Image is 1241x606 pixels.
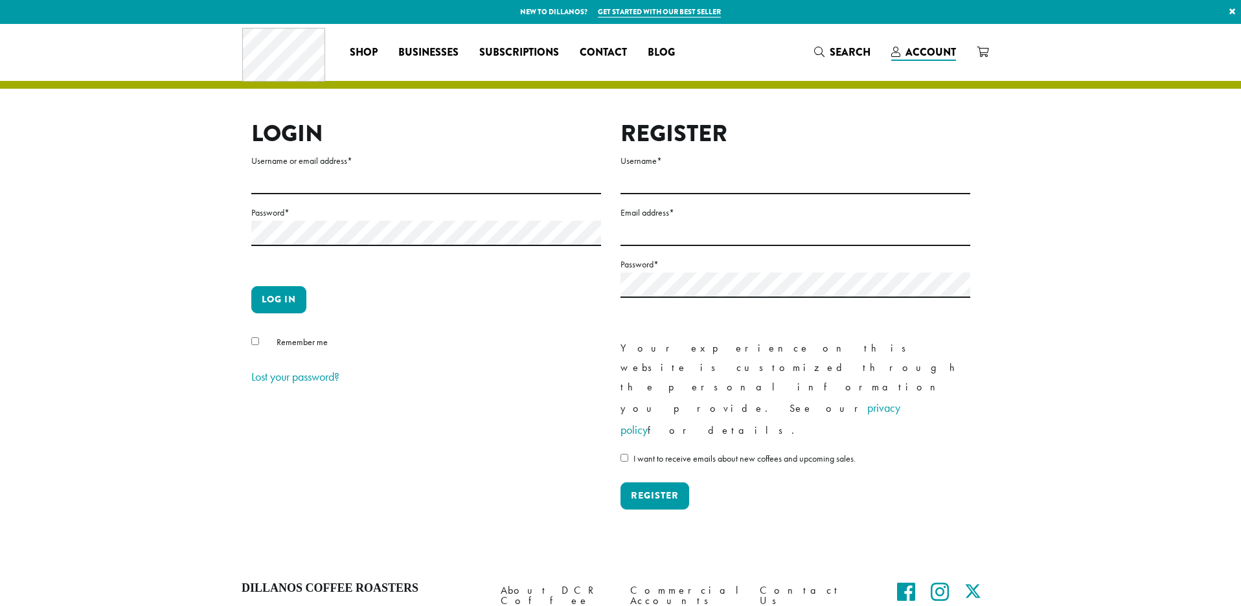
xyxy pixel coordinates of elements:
a: privacy policy [620,400,900,437]
a: Search [804,41,881,63]
span: I want to receive emails about new coffees and upcoming sales. [633,453,856,464]
a: Shop [339,42,388,63]
h2: Login [251,120,601,148]
label: Username [620,153,970,169]
input: I want to receive emails about new coffees and upcoming sales. [620,454,628,462]
span: Subscriptions [479,45,559,61]
a: Get started with our best seller [598,6,721,17]
label: Password [251,205,601,221]
span: Businesses [398,45,459,61]
a: Lost your password? [251,369,339,384]
button: Log in [251,286,306,313]
span: Contact [580,45,627,61]
label: Password [620,256,970,273]
button: Register [620,482,689,510]
span: Shop [350,45,378,61]
span: Account [905,45,956,60]
label: Username or email address [251,153,601,169]
span: Search [830,45,871,60]
span: Blog [648,45,675,61]
label: Email address [620,205,970,221]
h2: Register [620,120,970,148]
p: Your experience on this website is customized through the personal information you provide. See o... [620,339,970,441]
span: Remember me [277,336,328,348]
h4: Dillanos Coffee Roasters [242,581,481,596]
